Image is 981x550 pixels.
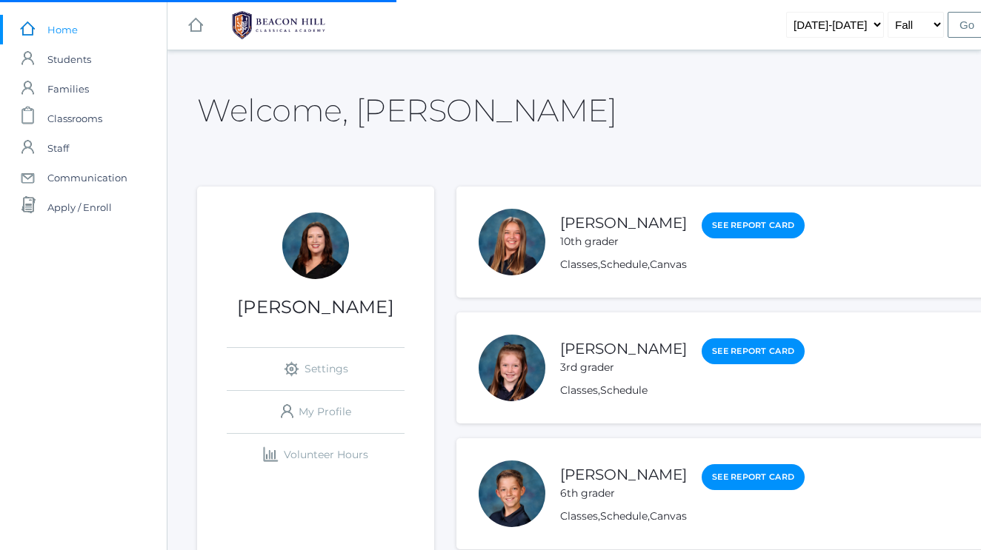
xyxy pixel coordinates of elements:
div: , , [560,257,805,272]
div: 3rd grader [560,360,687,375]
a: [PERSON_NAME] [560,466,687,483]
div: , [560,383,805,398]
div: 10th grader [560,234,687,249]
div: Katie Watters [282,212,349,279]
a: [PERSON_NAME] [560,214,687,232]
span: Students [47,44,91,74]
a: Canvas [650,509,687,523]
h1: [PERSON_NAME] [197,298,434,317]
span: Home [47,15,78,44]
a: Classes [560,258,598,271]
h2: Welcome, [PERSON_NAME] [197,93,616,127]
span: Staff [47,133,69,163]
div: Abigail Watters [479,209,545,275]
span: Communication [47,163,127,192]
a: Settings [227,348,405,390]
a: Classes [560,509,598,523]
a: Schedule [600,383,648,397]
a: See Report Card [702,464,805,490]
a: Volunteer Hours [227,434,405,476]
div: Fiona Watters [479,335,545,401]
a: [PERSON_NAME] [560,340,687,358]
span: Families [47,74,89,104]
div: , , [560,509,805,524]
a: Canvas [650,258,687,271]
a: Schedule [600,258,648,271]
a: My Profile [227,391,405,433]
a: Schedule [600,509,648,523]
a: Classes [560,383,598,397]
a: See Report Card [702,212,805,238]
span: Classrooms [47,104,102,133]
a: See Report Card [702,338,805,364]
div: 6th grader [560,486,687,501]
img: BHCALogos-05-308ed15e86a5a0abce9b8dd61676a3503ac9727e845dece92d48e8588c001991.png [223,7,334,44]
span: Apply / Enroll [47,192,112,222]
div: Ian Watters [479,460,545,527]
